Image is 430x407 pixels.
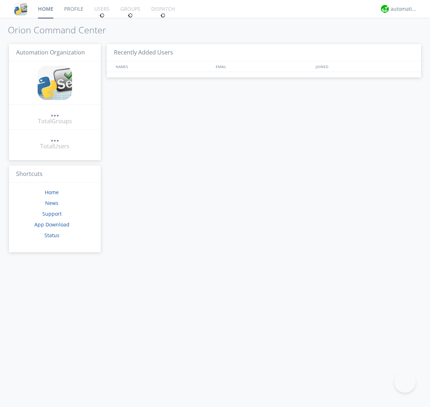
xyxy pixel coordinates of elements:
[214,61,314,72] div: EMAIL
[45,200,58,206] a: News
[51,109,59,117] a: ...
[42,210,62,217] a: Support
[34,221,70,228] a: App Download
[100,13,105,18] img: spin.svg
[44,232,59,239] a: Status
[381,5,389,13] img: d2d01cd9b4174d08988066c6d424eccd
[107,44,421,62] h3: Recently Added Users
[314,61,414,72] div: JOINED
[391,5,417,13] div: automation+atlas
[394,371,416,393] iframe: Toggle Customer Support
[51,134,59,141] div: ...
[14,3,27,15] img: cddb5a64eb264b2086981ab96f4c1ba7
[38,66,72,100] img: cddb5a64eb264b2086981ab96f4c1ba7
[45,189,59,196] a: Home
[51,109,59,116] div: ...
[16,48,85,56] span: Automation Organization
[114,61,212,72] div: NAMES
[38,117,72,125] div: Total Groups
[9,166,101,183] h3: Shortcuts
[40,142,70,150] div: Total Users
[128,13,133,18] img: spin.svg
[51,134,59,142] a: ...
[161,13,166,18] img: spin.svg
